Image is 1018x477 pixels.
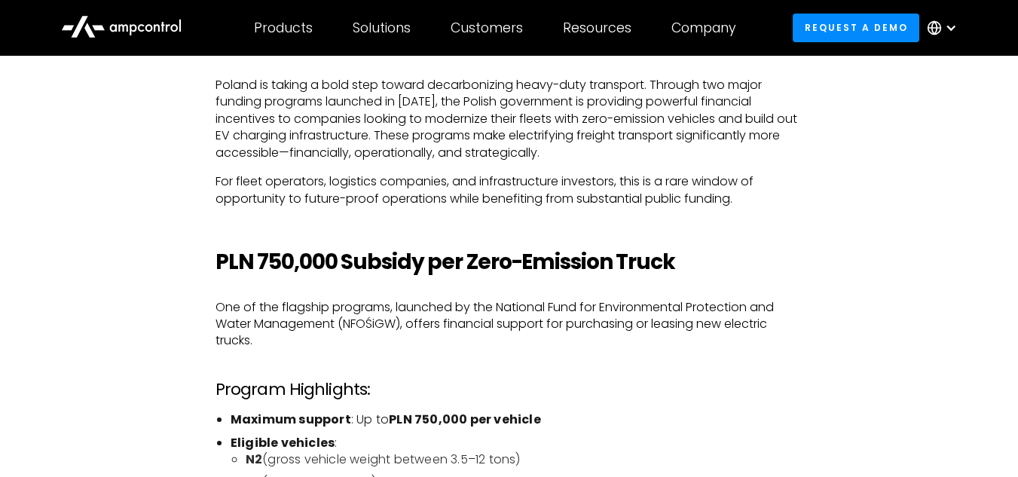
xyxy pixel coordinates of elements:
div: Solutions [353,20,411,36]
strong: Eligible vehicles [231,434,335,451]
div: Company [671,20,736,36]
div: Customers [451,20,523,36]
strong: N2 [246,451,262,468]
div: Products [254,20,313,36]
p: For fleet operators, logistics companies, and infrastructure investors, this is a rare window of ... [216,173,802,207]
strong: PLN 750,000 Subsidy per Zero-Emission Truck [216,247,675,277]
a: Request a demo [793,14,919,41]
div: Resources [563,20,631,36]
strong: PLN 750,000 per vehicle [389,411,541,428]
p: One of the flagship programs, launched by the National Fund for Environmental Protection and Wate... [216,299,802,350]
h3: Program Highlights: [216,380,802,399]
li: (gross vehicle weight between 3.5–12 tons) [246,451,802,468]
strong: Maximum support [231,411,351,428]
li: : Up to [231,411,802,428]
p: Poland is taking a bold step toward decarbonizing heavy-duty transport. Through two major funding... [216,77,802,161]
